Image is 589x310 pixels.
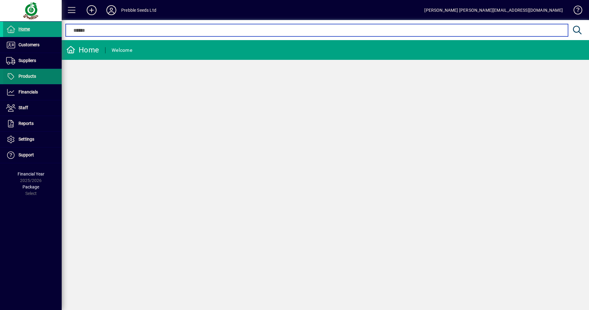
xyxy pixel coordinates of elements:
[3,147,62,163] a: Support
[19,42,39,47] span: Customers
[3,132,62,147] a: Settings
[121,5,156,15] div: Prebble Seeds Ltd
[82,5,101,16] button: Add
[3,116,62,131] a: Reports
[19,137,34,142] span: Settings
[3,100,62,116] a: Staff
[23,184,39,189] span: Package
[3,69,62,84] a: Products
[101,5,121,16] button: Profile
[112,45,132,55] div: Welcome
[18,172,44,176] span: Financial Year
[19,105,28,110] span: Staff
[19,152,34,157] span: Support
[424,5,563,15] div: [PERSON_NAME] [PERSON_NAME][EMAIL_ADDRESS][DOMAIN_NAME]
[19,89,38,94] span: Financials
[3,37,62,53] a: Customers
[3,53,62,68] a: Suppliers
[3,85,62,100] a: Financials
[19,74,36,79] span: Products
[19,27,30,31] span: Home
[66,45,99,55] div: Home
[19,58,36,63] span: Suppliers
[19,121,34,126] span: Reports
[569,1,581,21] a: Knowledge Base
